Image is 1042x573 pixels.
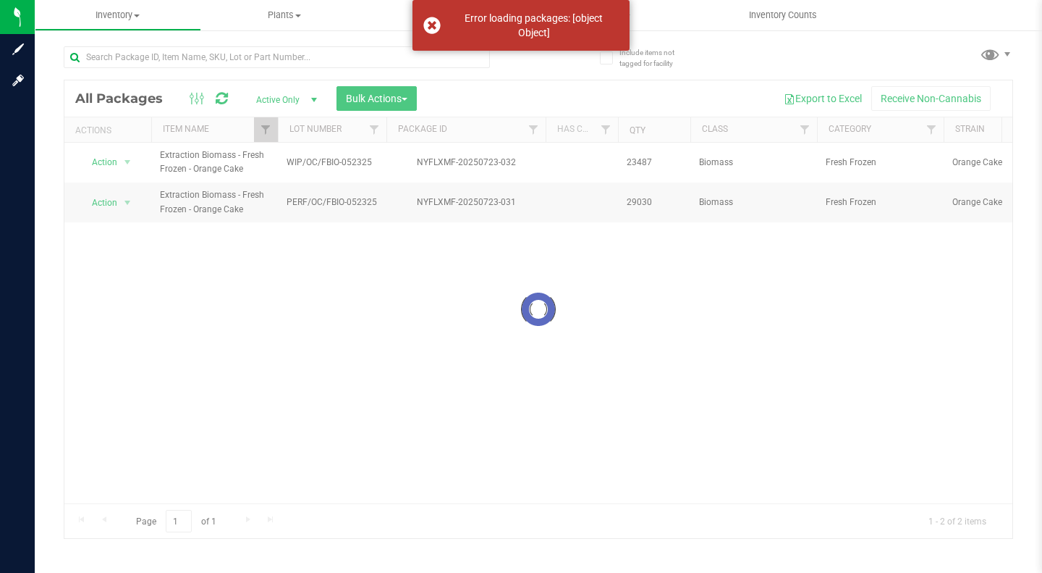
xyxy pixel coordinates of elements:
div: Error loading packages: [object Object] [449,11,619,40]
input: Search Package ID, Item Name, SKU, Lot or Part Number... [64,46,490,68]
span: Include items not tagged for facility [619,47,692,69]
span: Lab Results [407,9,494,22]
span: Inventory [35,9,200,22]
span: Plants [201,9,368,22]
inline-svg: Log in [11,73,25,88]
inline-svg: Sign up [11,42,25,57]
span: Inventory Counts [729,9,836,22]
